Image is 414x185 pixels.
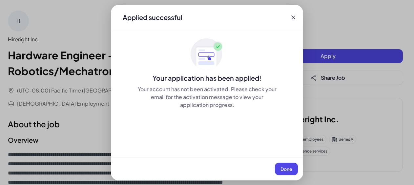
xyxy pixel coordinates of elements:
[123,13,182,22] div: Applied successful
[275,163,298,175] button: Done
[137,85,277,109] div: Your account has not been activated. Please check your email for the activation message to view y...
[111,73,303,83] div: Your application has been applied!
[191,38,223,71] img: ApplyedMaskGroup3.svg
[280,166,292,172] span: Done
